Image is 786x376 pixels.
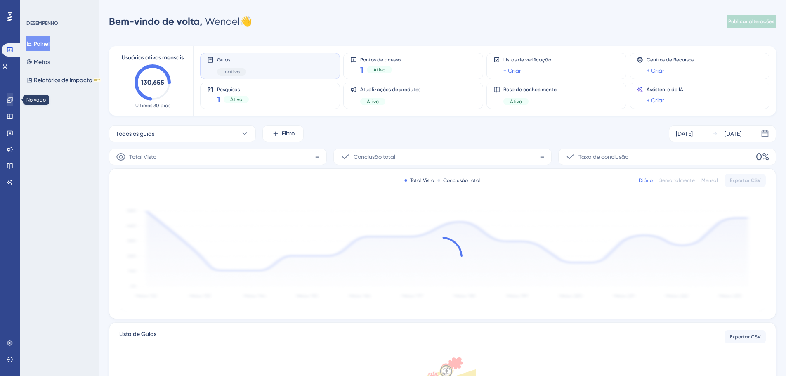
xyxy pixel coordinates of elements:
[756,151,769,163] font: 0%
[360,57,401,63] font: Pontos de acesso
[443,177,481,183] font: Conclusão total
[360,65,363,75] font: 1
[354,154,395,160] font: Conclusão total
[141,78,164,86] text: 130,655
[725,130,741,137] font: [DATE]
[119,331,156,338] font: Lista de Guias
[240,16,252,27] font: 👋
[224,69,240,75] font: Inativo
[205,16,240,27] font: Wendel
[725,330,766,343] button: Exportar CSV
[116,130,154,137] font: Todos os guias
[26,54,50,69] button: Metas
[360,87,420,92] font: Atualizações de produtos
[676,130,693,137] font: [DATE]
[659,177,695,183] font: Semanalmente
[639,177,653,183] font: Diário
[26,20,58,26] font: DESEMPENHO
[26,36,50,51] button: Painel
[373,67,385,73] font: Ativo
[34,77,92,83] font: Relatórios de Impacto
[109,125,256,142] button: Todos os guias
[129,154,156,160] font: Total Visto
[122,54,184,61] font: Usuários ativos mensais
[34,59,50,65] font: Metas
[728,19,774,24] font: Publicar alterações
[135,103,170,109] font: Últimos 30 dias
[367,99,379,104] font: Ativo
[647,67,664,74] font: + Criar
[217,95,220,104] font: 1
[503,87,557,92] font: Base de conhecimento
[701,177,718,183] font: Mensal
[647,87,683,92] font: Assistente de IA
[315,151,320,163] font: -
[540,151,545,163] font: -
[578,154,628,160] font: Taxa de conclusão
[730,177,761,183] font: Exportar CSV
[94,78,100,81] font: BETA
[282,130,295,137] font: Filtro
[217,57,230,63] font: Guias
[647,97,664,104] font: + Criar
[217,87,240,92] font: Pesquisas
[34,40,50,47] font: Painel
[510,99,522,104] font: Ativo
[109,15,203,27] font: Bem-vindo de volta,
[262,125,304,142] button: Filtro
[730,334,761,340] font: Exportar CSV
[26,73,101,87] button: Relatórios de ImpactoBETA
[725,174,766,187] button: Exportar CSV
[647,57,694,63] font: Centros de Recursos
[230,97,242,102] font: Ativo
[727,15,776,28] button: Publicar alterações
[503,57,551,63] font: Listas de verificação
[410,177,434,183] font: Total Visto
[503,67,521,74] font: + Criar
